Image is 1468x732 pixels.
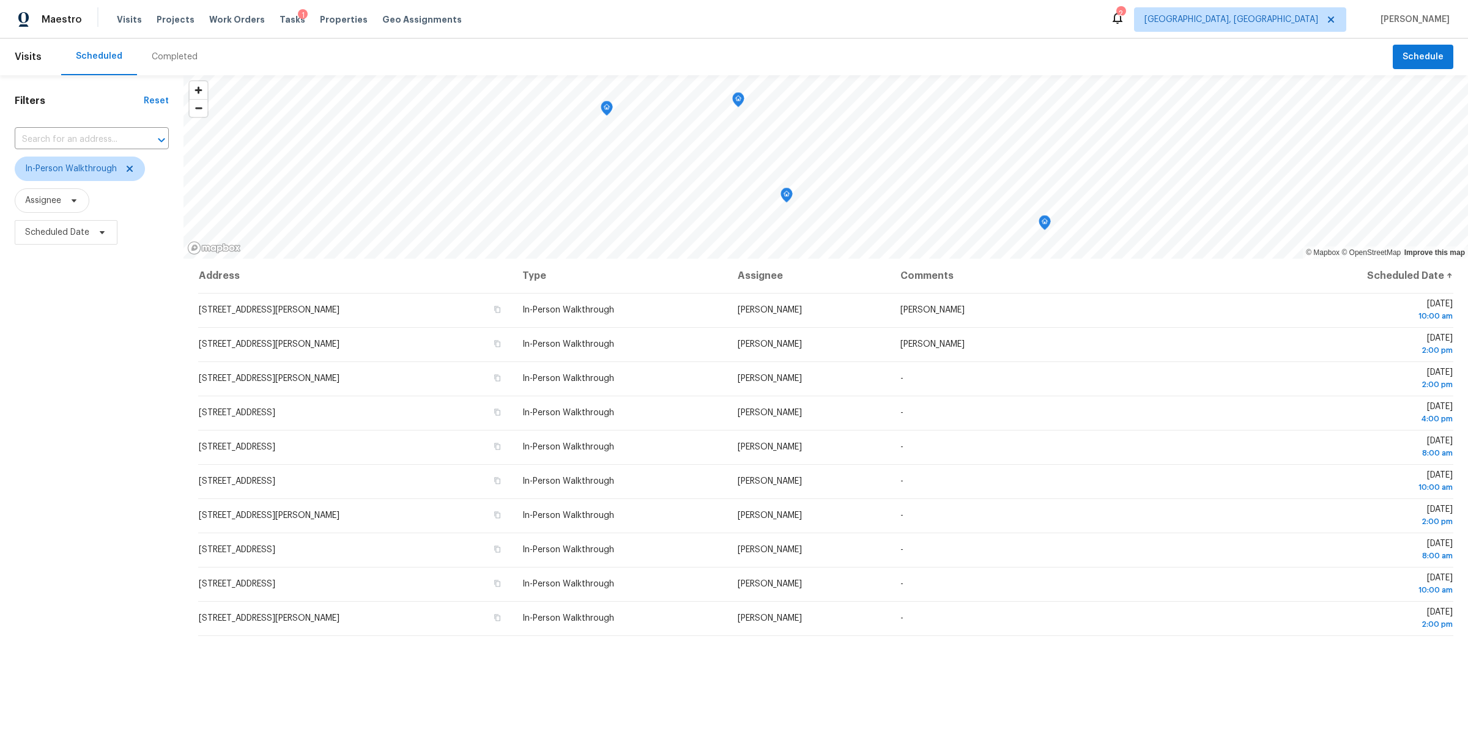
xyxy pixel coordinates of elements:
[199,340,339,349] span: [STREET_ADDRESS][PERSON_NAME]
[1277,310,1453,322] div: 10:00 am
[492,372,503,383] button: Copy Address
[900,580,903,588] span: -
[492,304,503,315] button: Copy Address
[900,306,965,314] span: [PERSON_NAME]
[732,92,744,111] div: Map marker
[522,409,614,417] span: In-Person Walkthrough
[738,580,802,588] span: [PERSON_NAME]
[492,509,503,520] button: Copy Address
[601,101,613,120] div: Map marker
[900,409,903,417] span: -
[738,477,802,486] span: [PERSON_NAME]
[199,374,339,383] span: [STREET_ADDRESS][PERSON_NAME]
[738,614,802,623] span: [PERSON_NAME]
[492,441,503,452] button: Copy Address
[199,511,339,520] span: [STREET_ADDRESS][PERSON_NAME]
[900,477,903,486] span: -
[1404,248,1465,257] a: Improve this map
[492,612,503,623] button: Copy Address
[199,580,275,588] span: [STREET_ADDRESS]
[199,306,339,314] span: [STREET_ADDRESS][PERSON_NAME]
[738,545,802,554] span: [PERSON_NAME]
[190,99,207,117] button: Zoom out
[157,13,195,26] span: Projects
[153,131,170,149] button: Open
[738,409,802,417] span: [PERSON_NAME]
[187,241,241,255] a: Mapbox homepage
[209,13,265,26] span: Work Orders
[738,511,802,520] span: [PERSON_NAME]
[25,226,89,238] span: Scheduled Date
[15,43,42,70] span: Visits
[522,511,614,520] span: In-Person Walkthrough
[1277,516,1453,528] div: 2:00 pm
[891,259,1267,293] th: Comments
[1116,7,1125,20] div: 2
[1277,413,1453,425] div: 4:00 pm
[492,578,503,589] button: Copy Address
[76,50,122,62] div: Scheduled
[522,306,614,314] span: In-Person Walkthrough
[900,340,965,349] span: [PERSON_NAME]
[492,407,503,418] button: Copy Address
[492,475,503,486] button: Copy Address
[900,614,903,623] span: -
[522,545,614,554] span: In-Person Walkthrough
[1277,379,1453,391] div: 2:00 pm
[320,13,368,26] span: Properties
[15,95,144,107] h1: Filters
[1277,505,1453,528] span: [DATE]
[190,81,207,99] button: Zoom in
[152,51,198,63] div: Completed
[382,13,462,26] span: Geo Assignments
[1144,13,1318,26] span: [GEOGRAPHIC_DATA], [GEOGRAPHIC_DATA]
[199,409,275,417] span: [STREET_ADDRESS]
[513,259,728,293] th: Type
[522,580,614,588] span: In-Person Walkthrough
[1341,248,1401,257] a: OpenStreetMap
[198,259,513,293] th: Address
[42,13,82,26] span: Maestro
[522,614,614,623] span: In-Person Walkthrough
[900,443,903,451] span: -
[190,100,207,117] span: Zoom out
[522,374,614,383] span: In-Person Walkthrough
[199,443,275,451] span: [STREET_ADDRESS]
[738,374,802,383] span: [PERSON_NAME]
[900,545,903,554] span: -
[1039,215,1051,234] div: Map marker
[738,443,802,451] span: [PERSON_NAME]
[1277,574,1453,596] span: [DATE]
[1267,259,1453,293] th: Scheduled Date ↑
[738,306,802,314] span: [PERSON_NAME]
[1277,608,1453,630] span: [DATE]
[1403,50,1444,65] span: Schedule
[183,75,1468,259] canvas: Map
[900,511,903,520] span: -
[298,9,308,21] div: 1
[1277,539,1453,562] span: [DATE]
[1277,481,1453,494] div: 10:00 am
[1277,471,1453,494] span: [DATE]
[780,188,793,207] div: Map marker
[25,194,61,207] span: Assignee
[1277,550,1453,562] div: 8:00 am
[492,338,503,349] button: Copy Address
[900,374,903,383] span: -
[280,15,305,24] span: Tasks
[1393,45,1453,70] button: Schedule
[199,477,275,486] span: [STREET_ADDRESS]
[15,130,135,149] input: Search for an address...
[1277,618,1453,630] div: 2:00 pm
[1376,13,1450,26] span: [PERSON_NAME]
[199,614,339,623] span: [STREET_ADDRESS][PERSON_NAME]
[1277,368,1453,391] span: [DATE]
[199,545,275,554] span: [STREET_ADDRESS]
[117,13,142,26] span: Visits
[1277,437,1453,459] span: [DATE]
[738,340,802,349] span: [PERSON_NAME]
[522,477,614,486] span: In-Person Walkthrough
[1277,344,1453,357] div: 2:00 pm
[522,340,614,349] span: In-Person Walkthrough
